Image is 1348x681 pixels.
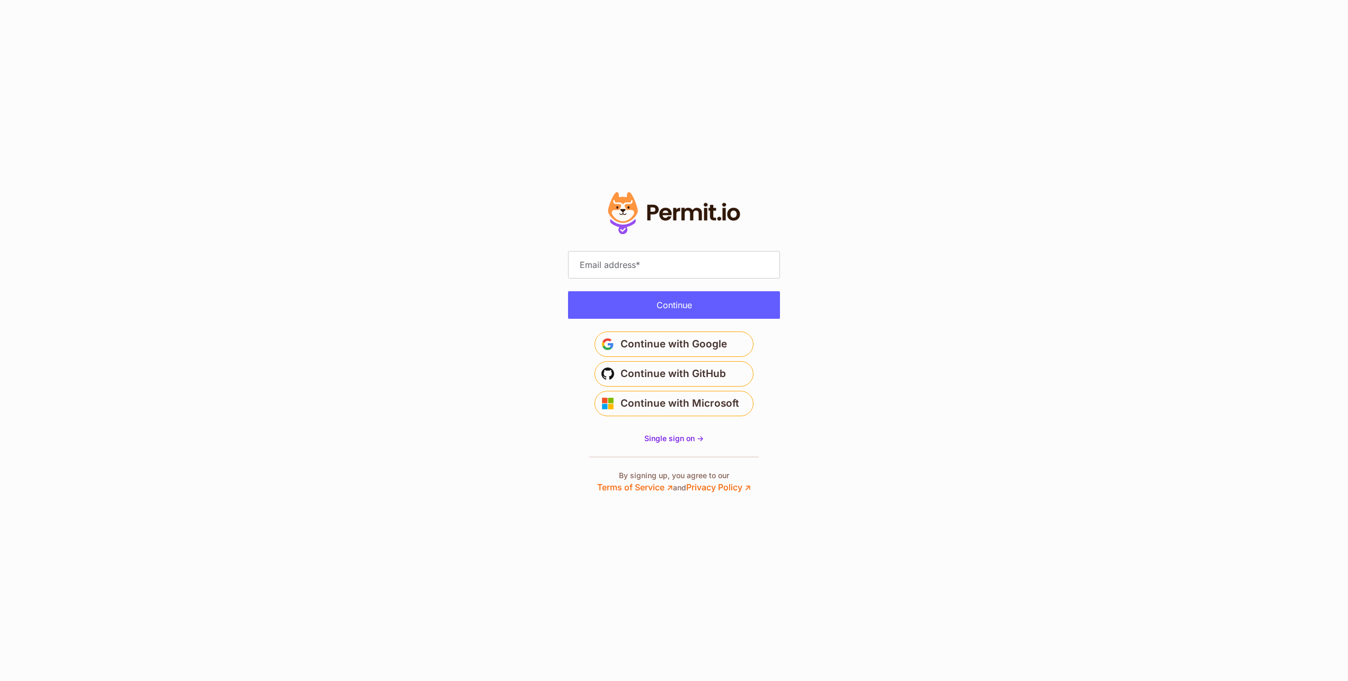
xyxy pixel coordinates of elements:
button: Continue with GitHub [595,361,753,387]
span: Single sign on -> [644,434,704,443]
a: Single sign on -> [644,433,704,444]
span: Continue with GitHub [620,365,726,382]
button: Continue [568,291,780,319]
span: Continue with Microsoft [620,395,739,412]
button: Continue with Google [595,331,753,357]
p: By signing up, you agree to our and [597,470,751,494]
span: Continue with Google [620,336,727,353]
a: Terms of Service ↗ [597,482,673,492]
button: Continue with Microsoft [595,391,753,416]
a: Privacy Policy ↗ [686,482,751,492]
